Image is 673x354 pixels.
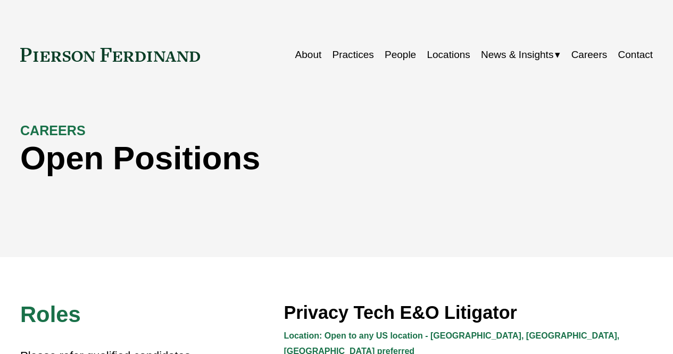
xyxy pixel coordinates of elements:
[481,46,553,64] span: News & Insights
[618,45,653,65] a: Contact
[385,45,416,65] a: People
[20,139,495,177] h1: Open Positions
[20,123,86,138] strong: CAREERS
[20,302,81,327] span: Roles
[333,45,374,65] a: Practices
[295,45,322,65] a: About
[427,45,470,65] a: Locations
[481,45,560,65] a: folder dropdown
[284,301,653,324] h3: Privacy Tech E&O Litigator
[571,45,608,65] a: Careers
